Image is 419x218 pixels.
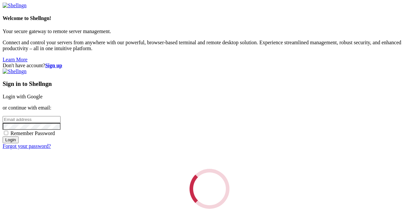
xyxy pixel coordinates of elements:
div: Don't have account? [3,63,416,69]
span: Remember Password [10,130,55,136]
input: Email address [3,116,61,123]
a: Learn More [3,57,27,62]
a: Forgot your password? [3,143,51,149]
a: Login with Google [3,94,43,99]
h4: Welcome to Shellngn! [3,15,416,21]
h3: Sign in to Shellngn [3,80,416,88]
div: Loading... [185,164,234,213]
input: Remember Password [4,131,8,135]
p: or continue with email: [3,105,416,111]
img: Shellngn [3,3,27,9]
img: Shellngn [3,69,27,74]
p: Connect and control your servers from anywhere with our powerful, browser-based terminal and remo... [3,40,416,51]
p: Your secure gateway to remote server management. [3,29,416,34]
input: Login [3,136,19,143]
a: Sign up [45,63,62,68]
